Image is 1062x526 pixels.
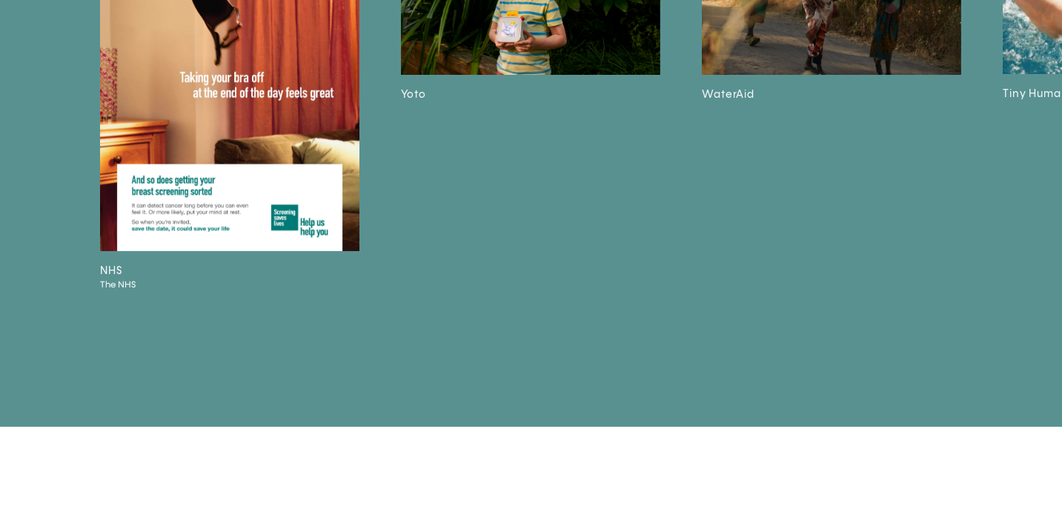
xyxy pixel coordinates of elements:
h3: Yoto [401,87,660,103]
span: The NHS [100,279,334,290]
h3: WaterAid [702,87,961,103]
h3: NHS [100,263,359,279]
